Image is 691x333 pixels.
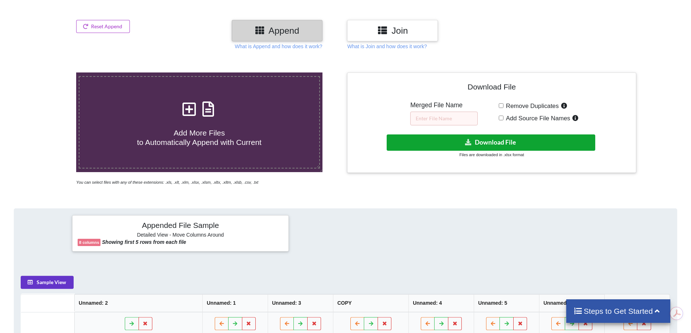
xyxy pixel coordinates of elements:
[268,294,333,312] th: Unnamed: 3
[503,103,559,109] span: Remove Duplicates
[410,112,478,125] input: Enter File Name
[353,25,432,36] h3: Join
[76,20,130,33] button: Reset Append
[408,294,474,312] th: Unnamed: 4
[474,294,539,312] th: Unnamed: 5
[237,25,317,36] h3: Append
[503,115,570,122] span: Add Source File Names
[76,180,258,184] i: You can select files with any of these extensions: .xls, .xlt, .xlm, .xlsx, .xlsm, .xltx, .xltm, ...
[573,307,663,316] h4: Steps to Get Started
[459,153,524,157] small: Files are downloaded in .xlsx format
[79,240,99,245] b: 8 columns
[78,232,283,239] h6: Detailed View - Move Columns Around
[74,294,202,312] th: Unnamed: 2
[137,129,262,146] span: Add More Files to Automatically Append with Current
[387,134,595,151] button: Download File
[410,101,478,109] h5: Merged File Name
[21,276,74,289] button: Sample View
[605,294,670,312] th: Unnamed: 7
[78,221,283,231] h4: Appended File Sample
[102,239,186,245] b: Showing first 5 rows from each file
[353,78,630,99] h4: Download File
[347,43,427,50] p: What is Join and how does it work?
[235,43,322,50] p: What is Append and how does it work?
[202,294,268,312] th: Unnamed: 1
[333,294,408,312] th: COPY
[539,294,605,312] th: Unnamed: 6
